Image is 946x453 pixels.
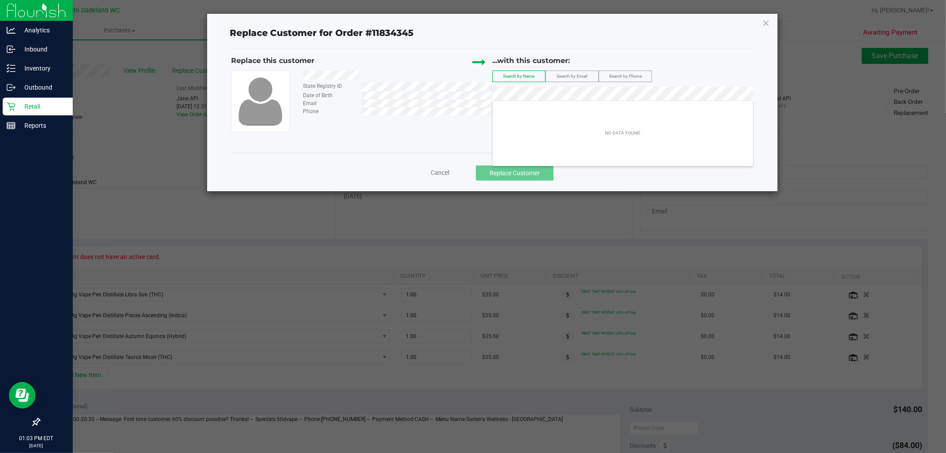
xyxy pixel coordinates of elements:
[233,75,287,128] img: user-icon.png
[7,102,16,111] inline-svg: Retail
[16,120,69,131] p: Reports
[224,26,419,41] span: Replace Customer for Order #11834345
[503,74,534,79] span: Search by Name
[7,26,16,35] inline-svg: Analytics
[476,165,553,181] button: Replace Customer
[231,56,315,65] span: Replace this customer
[16,101,69,112] p: Retail
[7,121,16,130] inline-svg: Reports
[296,107,361,115] div: Phone
[492,56,570,65] span: ...with this customer:
[609,74,642,79] span: Search by Phone
[601,125,646,142] div: NO DATA FOUND
[9,382,35,409] iframe: Resource center
[16,63,69,74] p: Inventory
[296,91,361,99] div: Date of Birth
[7,83,16,92] inline-svg: Outbound
[7,45,16,54] inline-svg: Inbound
[7,64,16,73] inline-svg: Inventory
[4,434,69,442] p: 01:03 PM EDT
[16,25,69,35] p: Analytics
[4,442,69,449] p: [DATE]
[557,74,587,79] span: Search by Email
[16,44,69,55] p: Inbound
[431,169,449,176] span: Cancel
[296,82,361,90] div: State Registry ID
[296,99,361,107] div: Email
[16,82,69,93] p: Outbound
